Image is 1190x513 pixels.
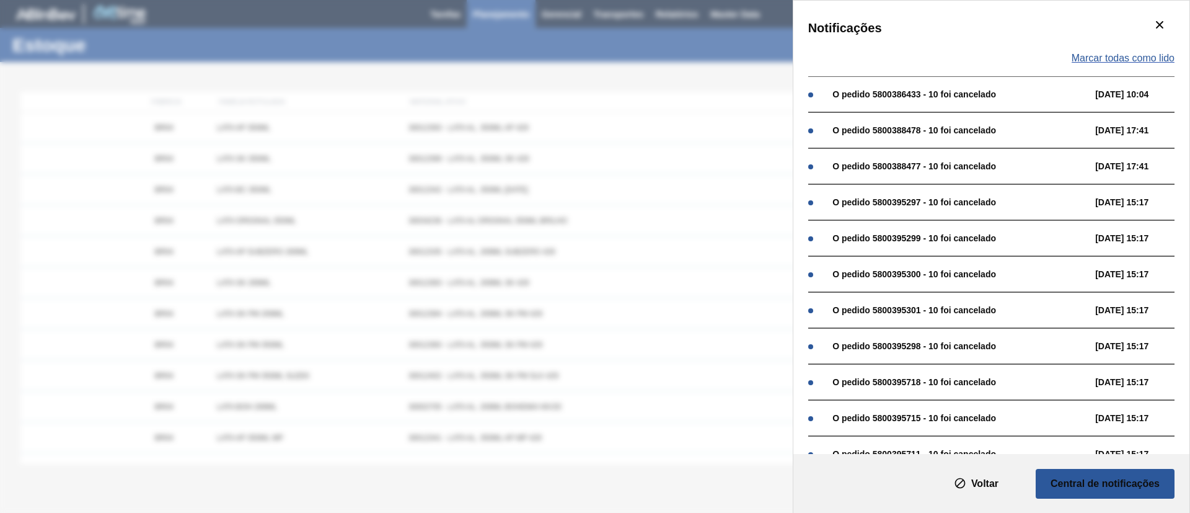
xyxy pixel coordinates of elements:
[1072,53,1175,64] span: Marcar todas como lido
[1095,449,1187,459] span: [DATE] 15:17
[1095,305,1187,315] span: [DATE] 15:17
[832,269,1089,279] div: O pedido 5800395300 - 10 foi cancelado
[1095,377,1187,387] span: [DATE] 15:17
[1095,89,1187,99] span: [DATE] 10:04
[1095,197,1187,207] span: [DATE] 15:17
[832,377,1089,387] div: O pedido 5800395718 - 10 foi cancelado
[1095,161,1187,171] span: [DATE] 17:41
[832,305,1089,315] div: O pedido 5800395301 - 10 foi cancelado
[832,449,1089,459] div: O pedido 5800395711 - 10 foi cancelado
[1095,269,1187,279] span: [DATE] 15:17
[832,125,1089,135] div: O pedido 5800388478 - 10 foi cancelado
[1095,341,1187,351] span: [DATE] 15:17
[1095,233,1187,243] span: [DATE] 15:17
[1095,413,1187,423] span: [DATE] 15:17
[832,233,1089,243] div: O pedido 5800395299 - 10 foi cancelado
[832,413,1089,423] div: O pedido 5800395715 - 10 foi cancelado
[832,341,1089,351] div: O pedido 5800395298 - 10 foi cancelado
[832,197,1089,207] div: O pedido 5800395297 - 10 foi cancelado
[832,161,1089,171] div: O pedido 5800388477 - 10 foi cancelado
[1095,125,1187,135] span: [DATE] 17:41
[832,89,1089,99] div: O pedido 5800386433 - 10 foi cancelado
